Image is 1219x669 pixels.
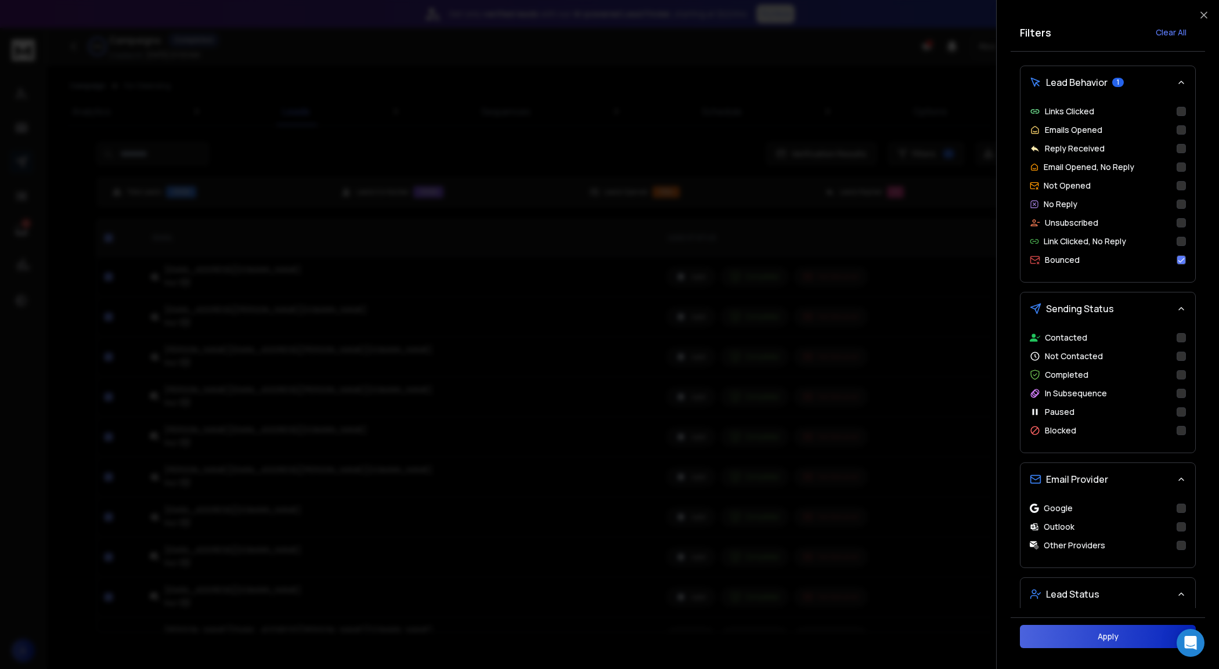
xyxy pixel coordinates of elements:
[1045,124,1102,136] p: Emails Opened
[1045,406,1074,418] p: Paused
[1045,217,1098,229] p: Unsubscribed
[1044,521,1074,533] p: Outlook
[1177,629,1204,657] div: Open Intercom Messenger
[1044,198,1077,210] p: No Reply
[1020,66,1195,99] button: Lead Behavior1
[1045,254,1080,266] p: Bounced
[1046,75,1108,89] span: Lead Behavior
[1045,388,1107,399] p: In Subsequence
[1044,502,1073,514] p: Google
[1045,332,1087,343] p: Contacted
[1044,236,1126,247] p: Link Clicked, No Reply
[1020,24,1051,41] h2: Filters
[1044,540,1105,551] p: Other Providers
[1112,78,1124,87] span: 1
[1045,106,1094,117] p: Links Clicked
[1020,463,1195,496] button: Email Provider
[1020,325,1195,453] div: Sending Status
[1045,143,1105,154] p: Reply Received
[1020,578,1195,610] button: Lead Status
[1045,350,1103,362] p: Not Contacted
[1044,180,1091,191] p: Not Opened
[1020,99,1195,282] div: Lead Behavior1
[1046,472,1108,486] span: Email Provider
[1020,292,1195,325] button: Sending Status
[1045,369,1088,381] p: Completed
[1045,425,1076,436] p: Blocked
[1046,587,1099,601] span: Lead Status
[1020,496,1195,567] div: Email Provider
[1044,161,1134,173] p: Email Opened, No Reply
[1020,625,1196,648] button: Apply
[1146,21,1196,44] button: Clear All
[1046,302,1114,316] span: Sending Status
